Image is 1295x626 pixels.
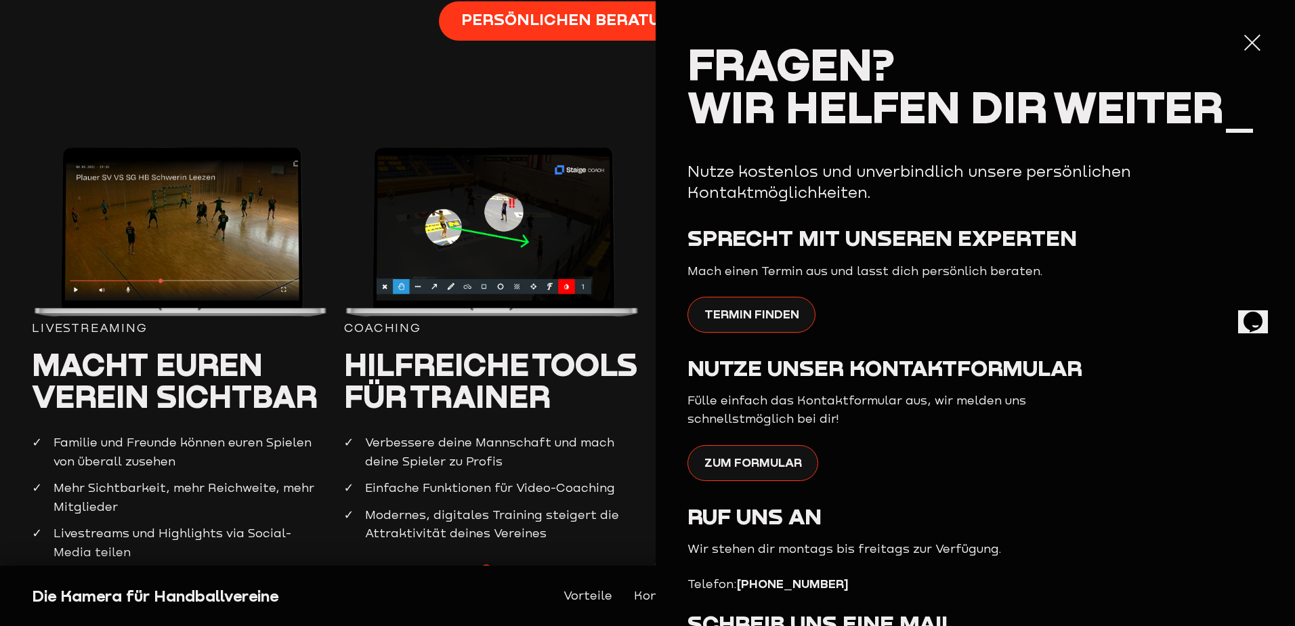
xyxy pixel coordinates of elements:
[687,161,1229,203] p: Nutze kostenlos und unverbindlich unsere persönlichen Kontaktmöglichkeiten.
[461,9,834,31] span: Persönlichen Beratungstermin buchen
[32,319,328,338] div: Livestreaming
[32,346,318,415] span: Macht euren Verein sichtbar
[32,147,328,318] img: MacBook-Pro-16-4.png
[344,564,492,586] span: So funktioniert’s
[32,524,328,562] li: Livestreams und Highlights via Social-Media teilen
[687,575,1094,594] p: Telefon:
[687,37,895,90] span: Fragen?
[687,540,1094,559] p: Wir stehen dir montags bis freitags zur Verfügung.
[737,577,849,591] strong: [PHONE_NUMBER]
[344,479,640,498] li: Einfache Funktionen für Video-Coaching
[439,1,855,40] a: Persönlichen Beratungstermin buchen
[687,445,818,481] a: Zum Formular
[1238,293,1281,333] iframe: chat widget
[344,147,640,318] img: Group-181.png
[32,479,328,516] li: Mehr Sichtbarkeit, mehr Reichweite, mehr Mitglieder
[344,434,640,471] li: Verbessere deine Mannschaft und mach deine Spieler zu Profis
[687,262,1094,281] p: Mach einen Termin aus und lasst dich persönlich beraten.
[32,585,328,607] div: Die Kamera für Handballvereine
[564,587,612,606] a: Vorteile
[704,453,802,472] span: Zum Formular
[344,346,637,415] span: Hilfreiche Tools für Trainer
[687,392,1094,429] p: Fülle einfach das Kontaktformular aus, wir melden uns schnellstmöglich bei dir!
[687,224,1077,251] span: Sprecht mit unseren Experten
[344,506,640,543] li: Modernes, digitales Training steigert die Attraktivität deines Vereines
[687,503,822,529] span: Ruf uns an
[687,297,815,333] a: Termin finden
[704,304,799,323] span: Termin finden
[32,434,328,471] li: Familie und Freunde können euren Spielen von überall zusehen
[634,587,685,606] a: Kontakt
[687,80,1255,133] span: Wir helfen dir weiter_
[687,354,1082,381] span: Nutze unser Kontaktformular
[344,319,640,338] div: Coaching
